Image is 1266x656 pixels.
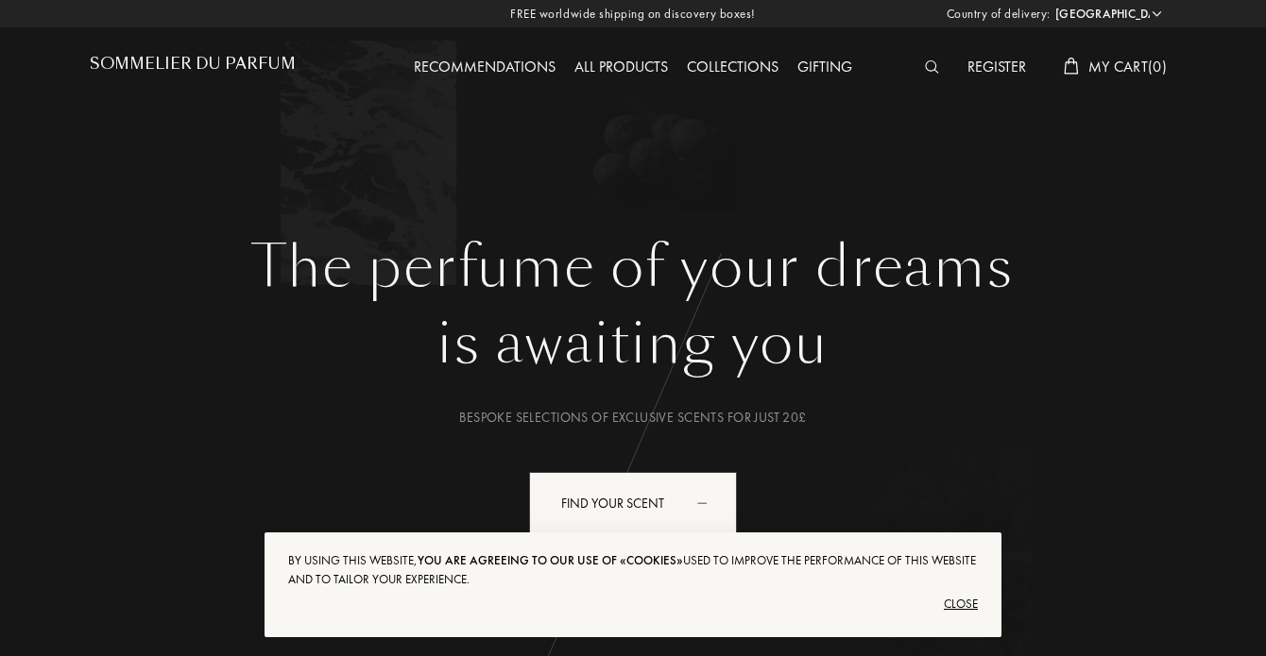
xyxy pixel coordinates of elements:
[288,589,978,619] div: Close
[104,233,1162,301] h1: The perfume of your dreams
[104,301,1162,386] div: is awaiting you
[947,5,1051,24] span: Country of delivery:
[418,552,683,568] span: you are agreeing to our use of «cookies»
[925,60,939,74] img: search_icn_white.svg
[691,483,728,521] div: animation
[90,55,296,73] h1: Sommelier du Parfum
[104,408,1162,428] div: Bespoke selections of exclusive scents for just 20£
[90,55,296,80] a: Sommelier du Parfum
[958,57,1035,76] a: Register
[404,57,565,76] a: Recommendations
[515,472,751,535] a: Find your scentanimation
[1064,58,1079,75] img: cart_white.svg
[1088,57,1167,76] span: My Cart ( 0 )
[677,56,788,80] div: Collections
[788,56,862,80] div: Gifting
[288,551,978,589] div: By using this website, used to improve the performance of this website and to tailor your experie...
[529,472,737,535] div: Find your scent
[565,56,677,80] div: All products
[788,57,862,76] a: Gifting
[958,56,1035,80] div: Register
[677,57,788,76] a: Collections
[565,57,677,76] a: All products
[404,56,565,80] div: Recommendations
